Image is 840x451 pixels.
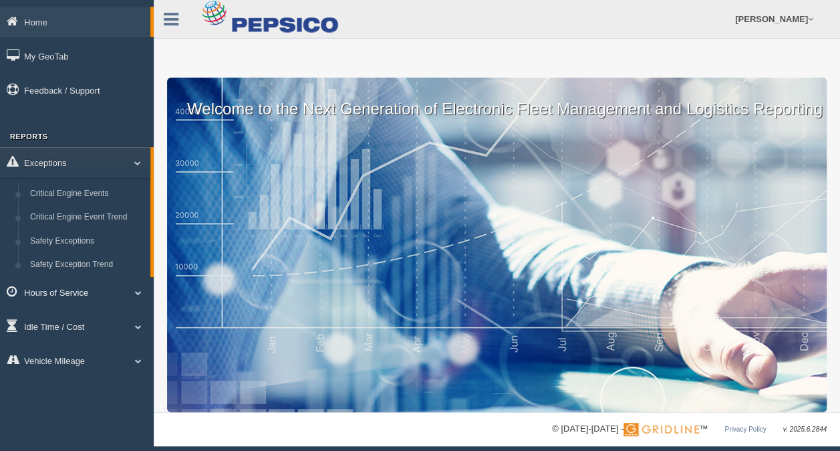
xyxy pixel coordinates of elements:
a: Safety Exceptions [24,230,150,254]
p: Welcome to the Next Generation of Electronic Fleet Management and Logistics Reporting [167,78,827,120]
a: Critical Engine Event Trend [24,205,150,230]
a: Critical Engine Events [24,182,150,206]
span: v. 2025.6.2844 [783,426,827,433]
div: © [DATE]-[DATE] - ™ [552,422,827,436]
a: Safety Exception Trend [24,253,150,277]
img: Gridline [623,423,699,436]
a: Privacy Policy [724,426,766,433]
